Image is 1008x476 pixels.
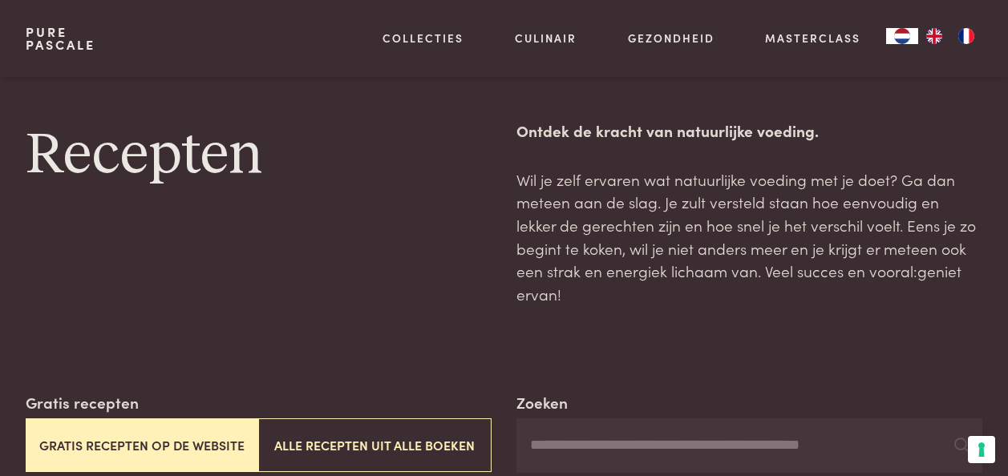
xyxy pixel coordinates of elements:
label: Zoeken [516,391,568,414]
a: PurePascale [26,26,95,51]
p: Wil je zelf ervaren wat natuurlijke voeding met je doet? Ga dan meteen aan de slag. Je zult verst... [516,168,982,306]
button: Gratis recepten op de website [26,418,258,472]
button: Alle recepten uit alle boeken [258,418,491,472]
aside: Language selected: Nederlands [886,28,982,44]
strong: Ontdek de kracht van natuurlijke voeding. [516,119,819,141]
div: Language [886,28,918,44]
a: Culinair [515,30,577,46]
a: Collecties [383,30,464,46]
a: EN [918,28,950,44]
a: NL [886,28,918,44]
button: Uw voorkeuren voor toestemming voor trackingtechnologieën [968,436,995,463]
a: FR [950,28,982,44]
label: Gratis recepten [26,391,139,414]
ul: Language list [918,28,982,44]
a: Masterclass [765,30,860,46]
h1: Recepten [26,119,492,192]
a: Gezondheid [628,30,715,46]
